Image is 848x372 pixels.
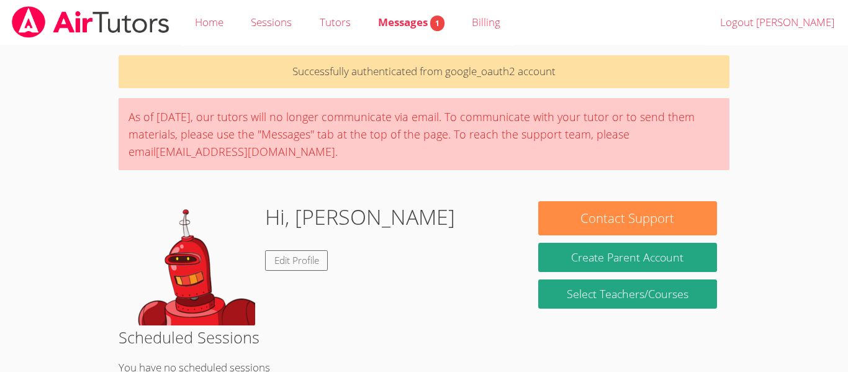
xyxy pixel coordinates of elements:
[538,201,717,235] button: Contact Support
[538,279,717,309] a: Select Teachers/Courses
[538,243,717,272] button: Create Parent Account
[265,201,455,233] h1: Hi, [PERSON_NAME]
[265,250,328,271] a: Edit Profile
[131,201,255,325] img: default.png
[119,325,729,349] h2: Scheduled Sessions
[119,98,729,170] div: As of [DATE], our tutors will no longer communicate via email. To communicate with your tutor or ...
[430,16,444,31] span: 1
[119,55,729,88] p: Successfully authenticated from google_oauth2 account
[378,15,444,29] span: Messages
[11,6,171,38] img: airtutors_banner-c4298cdbf04f3fff15de1276eac7730deb9818008684d7c2e4769d2f7ddbe033.png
